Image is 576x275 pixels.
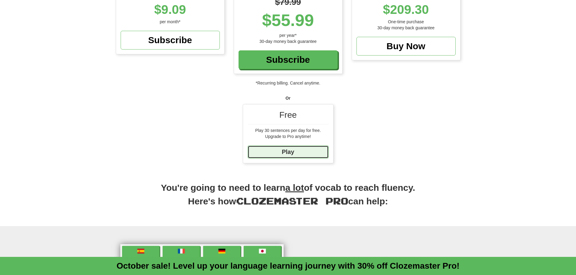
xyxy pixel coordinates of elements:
[236,195,348,206] span: Clozemaster Pro
[239,38,338,44] div: 30-day money back guarantee
[248,127,329,133] div: Play 30 sentences per day for free.
[239,32,338,38] div: per year*
[121,31,220,50] a: Subscribe
[239,50,338,69] a: Subscribe
[356,19,456,25] div: One-time purchase
[248,109,329,124] div: Free
[285,96,290,101] strong: Or
[248,145,329,158] a: Play
[121,19,220,25] div: per month*
[285,183,304,193] u: a lot
[356,1,456,19] div: $209.30
[356,37,456,56] a: Buy Now
[239,8,338,32] div: $55.99
[121,1,220,19] div: $9.09
[356,25,456,31] div: 30-day money back guarantee
[248,133,329,139] div: Upgrade to Pro anytime!
[116,181,460,214] h2: You're going to need to learn of vocab to reach fluency. Here's how can help:
[116,261,459,270] a: October sale! Level up your language learning journey with 30% off Clozemaster Pro!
